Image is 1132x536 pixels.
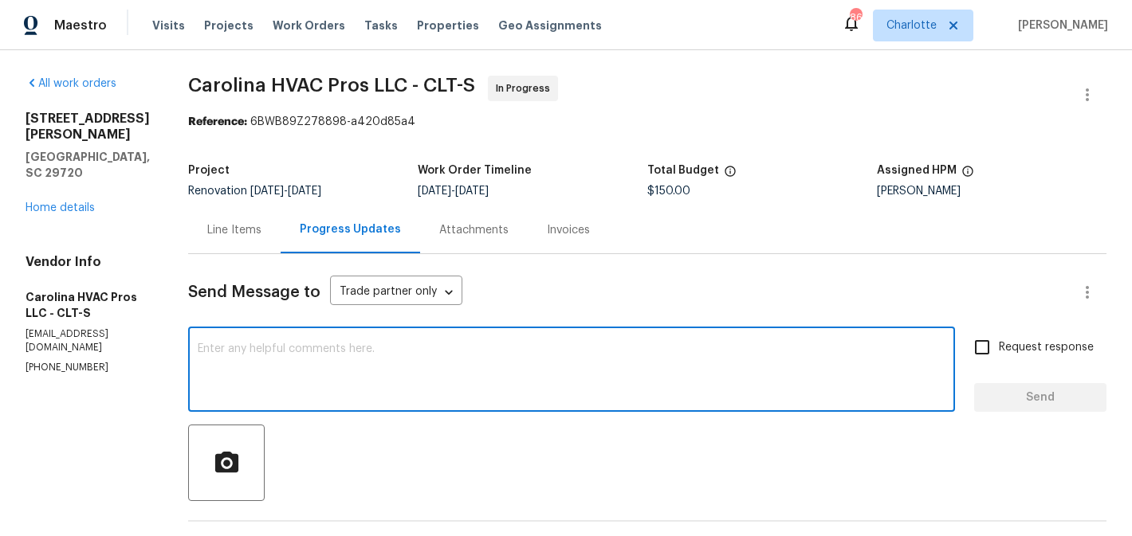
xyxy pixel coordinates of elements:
span: [DATE] [455,186,489,197]
span: Charlotte [886,18,937,33]
span: $150.00 [647,186,690,197]
div: Progress Updates [300,221,401,237]
span: Work Orders [273,18,345,33]
span: Projects [204,18,254,33]
span: [DATE] [250,186,284,197]
h5: Total Budget [647,165,719,176]
div: Invoices [547,222,590,238]
p: [EMAIL_ADDRESS][DOMAIN_NAME] [26,327,150,354]
span: Carolina HVAC Pros LLC - CLT-S [188,76,475,95]
p: [PHONE_NUMBER] [26,361,150,374]
div: 86 [850,10,861,25]
h5: Work Order Timeline [418,165,532,176]
span: [DATE] [418,186,451,197]
span: Send Message to [188,284,320,300]
span: [DATE] [288,186,321,197]
div: [PERSON_NAME] [877,186,1106,197]
span: In Progress [496,80,556,96]
span: The hpm assigned to this work order. [961,165,974,186]
span: - [250,186,321,197]
span: Renovation [188,186,321,197]
div: Attachments [439,222,509,238]
div: 6BWB89Z278898-a420d85a4 [188,114,1106,130]
span: Tasks [364,20,398,31]
span: - [418,186,489,197]
span: Properties [417,18,479,33]
h5: Assigned HPM [877,165,957,176]
h4: Vendor Info [26,254,150,270]
h2: [STREET_ADDRESS][PERSON_NAME] [26,111,150,143]
div: Trade partner only [330,280,462,306]
span: Maestro [54,18,107,33]
a: All work orders [26,78,116,89]
h5: [GEOGRAPHIC_DATA], SC 29720 [26,149,150,181]
span: Visits [152,18,185,33]
b: Reference: [188,116,247,127]
h5: Project [188,165,230,176]
h5: Carolina HVAC Pros LLC - CLT-S [26,289,150,321]
span: The total cost of line items that have been proposed by Opendoor. This sum includes line items th... [724,165,737,186]
span: Geo Assignments [498,18,602,33]
a: Home details [26,202,95,213]
span: [PERSON_NAME] [1012,18,1108,33]
div: Line Items [207,222,261,238]
span: Request response [999,339,1094,356]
